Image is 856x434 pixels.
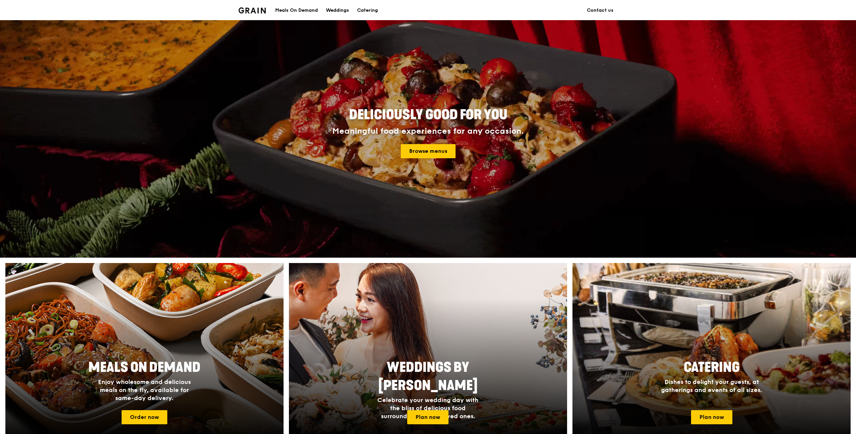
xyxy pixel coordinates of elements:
[691,410,732,424] a: Plan now
[684,359,740,376] span: Catering
[322,0,353,20] a: Weddings
[407,410,448,424] a: Plan now
[275,0,318,20] div: Meals On Demand
[353,0,382,20] a: Catering
[122,410,167,424] a: Order now
[378,359,478,394] span: Weddings by [PERSON_NAME]
[583,0,617,20] a: Contact us
[239,7,266,13] img: Grain
[377,396,478,420] span: Celebrate your wedding day with the bliss of delicious food surrounded by your loved ones.
[98,378,191,402] span: Enjoy wholesome and delicious meals on the fly, available for same-day delivery.
[349,107,507,123] span: Deliciously good for you
[401,144,456,158] a: Browse menus
[88,359,201,376] span: Meals On Demand
[661,378,762,394] span: Dishes to delight your guests, at gatherings and events of all sizes.
[307,127,549,136] div: Meaningful food experiences for any occasion.
[326,0,349,20] div: Weddings
[357,0,378,20] div: Catering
